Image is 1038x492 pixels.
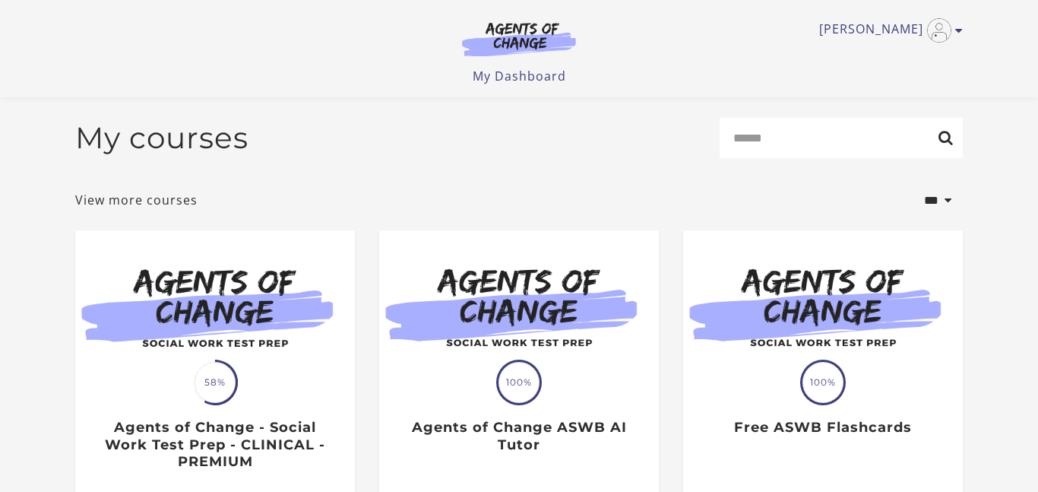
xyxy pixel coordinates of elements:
[195,362,236,403] span: 58%
[498,362,540,403] span: 100%
[91,419,338,471] h3: Agents of Change - Social Work Test Prep - CLINICAL - PREMIUM
[699,419,946,436] h3: Free ASWB Flashcards
[446,21,592,56] img: Agents of Change Logo
[75,120,248,156] h2: My courses
[802,362,843,403] span: 100%
[75,191,198,209] a: View more courses
[819,18,955,43] a: Toggle menu
[473,68,566,84] a: My Dashboard
[395,419,642,453] h3: Agents of Change ASWB AI Tutor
